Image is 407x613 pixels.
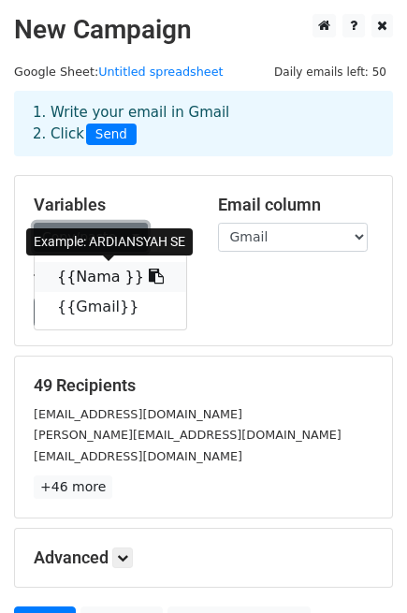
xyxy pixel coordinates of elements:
h5: Email column [218,195,374,215]
h5: Advanced [34,547,373,568]
a: +46 more [34,475,112,499]
a: Untitled spreadsheet [98,65,223,79]
small: [PERSON_NAME][EMAIL_ADDRESS][DOMAIN_NAME] [34,428,342,442]
span: Send [86,124,137,146]
a: {{Nama }} [35,262,186,292]
a: {{Gmail}} [35,292,186,322]
iframe: Chat Widget [313,523,407,613]
div: Example: ARDIANSYAH SE [26,228,193,255]
a: Daily emails left: 50 [268,65,393,79]
div: 1. Write your email in Gmail 2. Click [19,102,388,145]
h2: New Campaign [14,14,393,46]
h5: 49 Recipients [34,375,373,396]
small: Google Sheet: [14,65,224,79]
h5: Variables [34,195,190,215]
span: Daily emails left: 50 [268,62,393,82]
small: [EMAIL_ADDRESS][DOMAIN_NAME] [34,407,242,421]
small: [EMAIL_ADDRESS][DOMAIN_NAME] [34,449,242,463]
